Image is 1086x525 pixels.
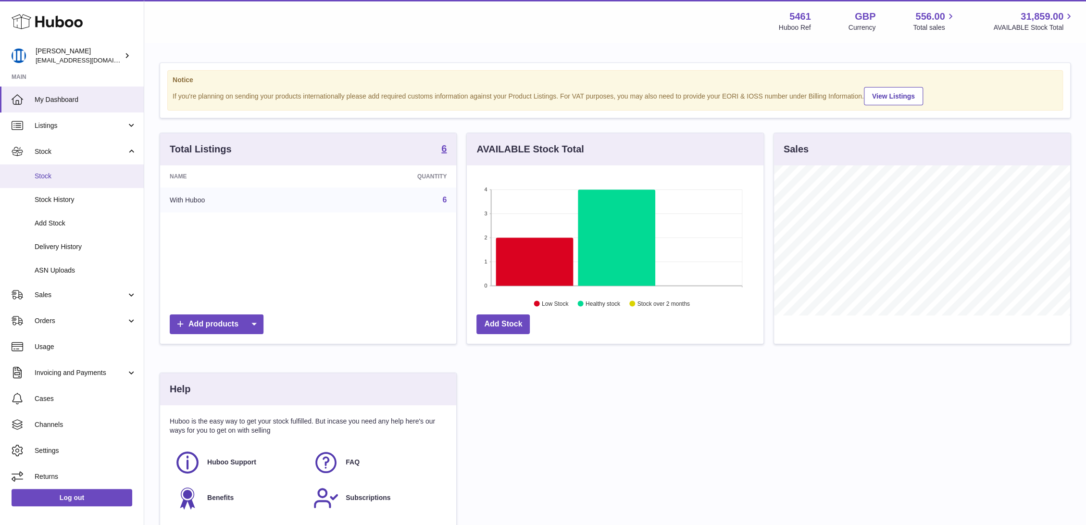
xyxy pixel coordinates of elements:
[35,266,137,275] span: ASN Uploads
[915,10,945,23] span: 556.00
[35,195,137,204] span: Stock History
[35,121,126,130] span: Listings
[35,394,137,403] span: Cases
[442,196,447,204] a: 6
[542,300,569,307] text: Low Stock
[313,450,442,475] a: FAQ
[586,300,621,307] text: Healthy stock
[864,87,923,105] a: View Listings
[173,75,1058,85] strong: Notice
[35,420,137,429] span: Channels
[485,259,487,264] text: 1
[485,283,487,288] text: 0
[993,10,1074,32] a: 31,859.00 AVAILABLE Stock Total
[160,165,316,187] th: Name
[346,493,390,502] span: Subscriptions
[993,23,1074,32] span: AVAILABLE Stock Total
[170,383,190,396] h3: Help
[175,485,303,511] a: Benefits
[35,446,137,455] span: Settings
[849,23,876,32] div: Currency
[485,187,487,192] text: 4
[485,211,487,216] text: 3
[784,143,809,156] h3: Sales
[170,314,263,334] a: Add products
[35,172,137,181] span: Stock
[779,23,811,32] div: Huboo Ref
[913,23,956,32] span: Total sales
[1021,10,1063,23] span: 31,859.00
[170,417,447,435] p: Huboo is the easy way to get your stock fulfilled. But incase you need any help here's our ways f...
[35,316,126,325] span: Orders
[12,489,132,506] a: Log out
[35,472,137,481] span: Returns
[913,10,956,32] a: 556.00 Total sales
[476,314,530,334] a: Add Stock
[313,485,442,511] a: Subscriptions
[12,49,26,63] img: oksana@monimoto.com
[485,235,487,240] text: 2
[35,219,137,228] span: Add Stock
[476,143,584,156] h3: AVAILABLE Stock Total
[207,458,256,467] span: Huboo Support
[316,165,456,187] th: Quantity
[637,300,690,307] text: Stock over 2 months
[35,147,126,156] span: Stock
[175,450,303,475] a: Huboo Support
[35,95,137,104] span: My Dashboard
[160,187,316,212] td: With Huboo
[36,47,122,65] div: [PERSON_NAME]
[35,368,126,377] span: Invoicing and Payments
[441,144,447,155] a: 6
[789,10,811,23] strong: 5461
[36,56,141,64] span: [EMAIL_ADDRESS][DOMAIN_NAME]
[35,290,126,300] span: Sales
[855,10,875,23] strong: GBP
[207,493,234,502] span: Benefits
[173,86,1058,105] div: If you're planning on sending your products internationally please add required customs informati...
[441,144,447,153] strong: 6
[170,143,232,156] h3: Total Listings
[35,242,137,251] span: Delivery History
[346,458,360,467] span: FAQ
[35,342,137,351] span: Usage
